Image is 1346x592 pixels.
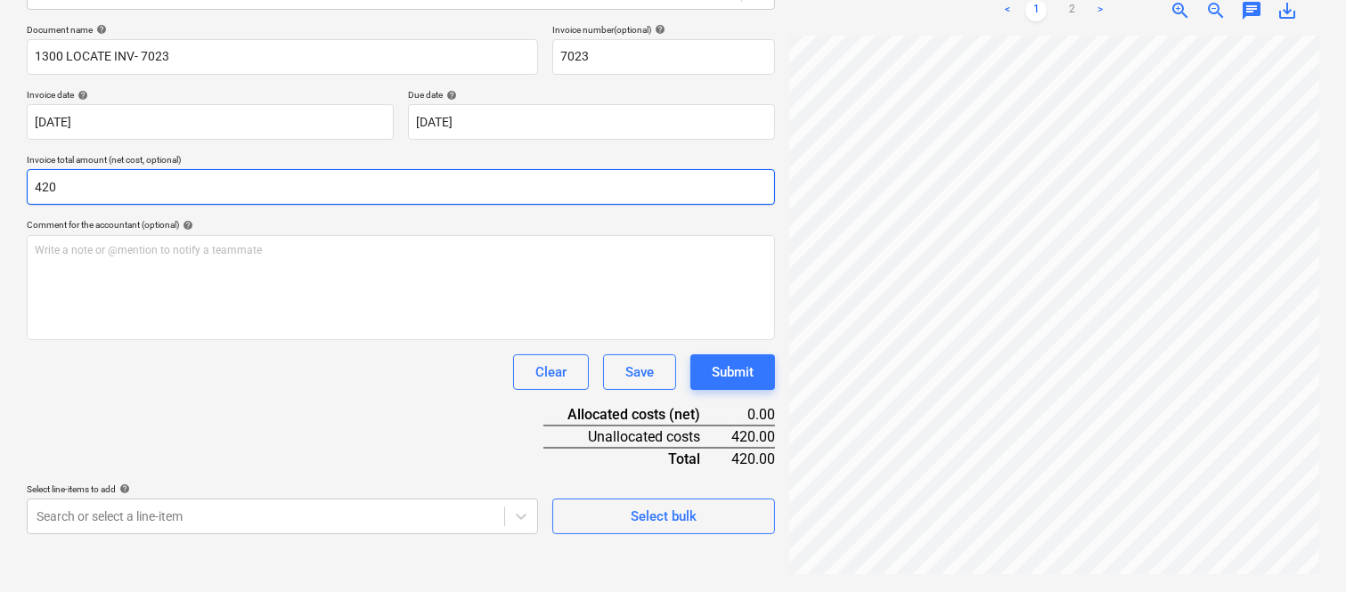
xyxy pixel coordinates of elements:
[443,90,457,101] span: help
[27,154,775,169] p: Invoice total amount (net cost, optional)
[27,483,538,495] div: Select line-items to add
[93,24,107,35] span: help
[552,24,775,36] div: Invoice number (optional)
[603,354,676,390] button: Save
[116,483,130,494] span: help
[729,426,775,448] div: 420.00
[27,169,775,205] input: Invoice total amount (net cost, optional)
[543,448,729,469] div: Total
[729,448,775,469] div: 420.00
[27,89,394,101] div: Invoice date
[543,426,729,448] div: Unallocated costs
[27,39,538,75] input: Document name
[27,24,538,36] div: Document name
[408,89,775,101] div: Due date
[712,361,754,384] div: Submit
[513,354,589,390] button: Clear
[651,24,665,35] span: help
[27,104,394,140] input: Invoice date not specified
[74,90,88,101] span: help
[552,39,775,75] input: Invoice number
[625,361,654,384] div: Save
[179,220,193,231] span: help
[729,404,775,426] div: 0.00
[543,404,729,426] div: Allocated costs (net)
[535,361,567,384] div: Clear
[631,505,697,528] div: Select bulk
[690,354,775,390] button: Submit
[408,104,775,140] input: Due date not specified
[1257,507,1346,592] iframe: Chat Widget
[27,219,775,231] div: Comment for the accountant (optional)
[552,499,775,534] button: Select bulk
